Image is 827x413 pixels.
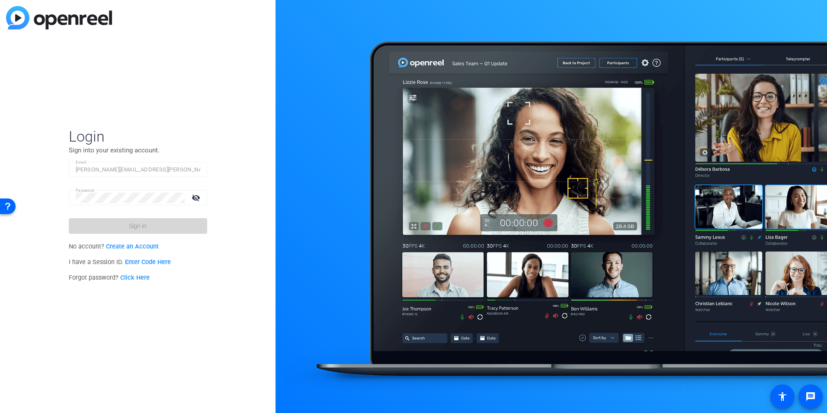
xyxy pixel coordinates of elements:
img: blue-gradient.svg [6,6,112,29]
mat-label: Email [76,160,87,165]
span: I have a Session ID. [69,258,171,266]
p: Sign into your existing account. [69,145,207,155]
mat-label: Password [76,188,94,193]
mat-icon: visibility_off [186,191,207,204]
input: Enter Email Address [76,165,200,175]
span: Login [69,127,207,145]
a: Create an Account [106,243,159,250]
mat-icon: accessibility [777,391,788,402]
a: Enter Code Here [125,258,171,266]
a: Click Here [120,274,150,281]
mat-icon: message [805,391,816,402]
span: Forgot password? [69,274,150,281]
span: No account? [69,243,159,250]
